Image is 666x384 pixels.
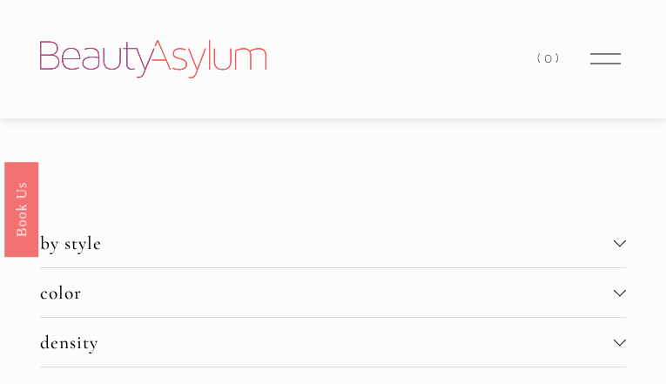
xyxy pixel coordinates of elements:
[4,161,38,256] a: Book Us
[537,47,562,71] a: 0 items in cart
[555,51,562,66] span: )
[40,331,614,354] span: density
[40,281,614,304] span: color
[40,268,626,317] button: color
[40,219,626,267] button: by style
[544,51,555,66] span: 0
[40,318,626,367] button: density
[40,232,614,254] span: by style
[537,51,544,66] span: (
[40,40,266,78] img: Beauty Asylum | Bridal Hair &amp; Makeup Charlotte &amp; Atlanta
